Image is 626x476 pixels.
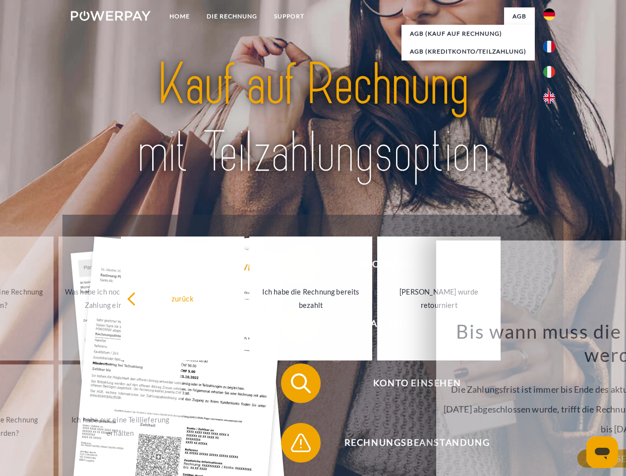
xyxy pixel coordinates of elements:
span: Konto einsehen [295,363,538,403]
div: Ich habe die Rechnung bereits bezahlt [255,285,367,312]
span: Rechnungsbeanstandung [295,423,538,463]
a: agb [504,7,535,25]
iframe: Schaltfläche zum Öffnen des Messaging-Fensters [586,436,618,468]
img: en [543,92,555,104]
div: Ich habe nur eine Teillieferung erhalten [64,413,176,440]
a: Was habe ich noch offen, ist meine Zahlung eingegangen? [58,237,182,360]
div: Was habe ich noch offen, ist meine Zahlung eingegangen? [64,285,176,312]
div: [PERSON_NAME] wurde retourniert [383,285,495,312]
a: DIE RECHNUNG [198,7,266,25]
img: qb_warning.svg [288,430,313,455]
button: Rechnungsbeanstandung [281,423,539,463]
a: Home [161,7,198,25]
img: logo-powerpay-white.svg [71,11,151,21]
a: AGB (Kauf auf Rechnung) [401,25,535,43]
a: SUPPORT [266,7,313,25]
div: zurück [127,292,238,305]
img: title-powerpay_de.svg [95,48,531,190]
img: qb_search.svg [288,371,313,396]
img: fr [543,41,555,53]
img: it [543,66,555,78]
img: de [543,8,555,20]
a: AGB (Kreditkonto/Teilzahlung) [401,43,535,60]
button: Konto einsehen [281,363,539,403]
